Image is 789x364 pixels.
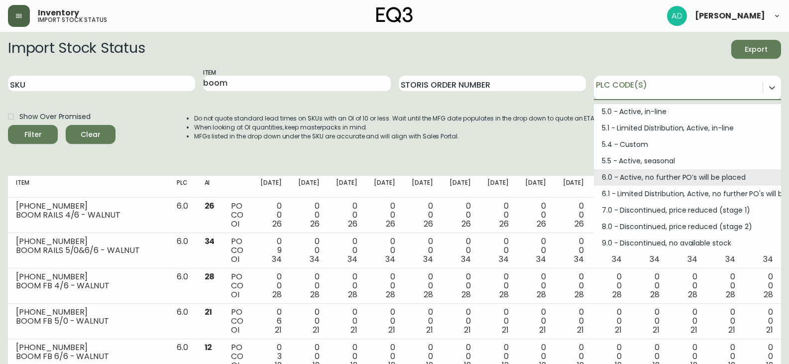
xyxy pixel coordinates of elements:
div: 0 0 [751,308,773,335]
span: 34 [725,253,735,265]
div: 0 9 [260,237,282,264]
div: [PHONE_NUMBER] [16,202,161,211]
th: [DATE] [554,176,592,198]
span: OI [231,324,239,336]
div: 0 0 [298,272,320,299]
span: Clear [74,128,108,141]
div: 0 0 [336,308,357,335]
span: 28 [424,289,433,300]
div: 0 0 [298,308,320,335]
li: MFGs listed in the drop down under the SKU are accurate and will align with Sales Portal. [194,132,596,141]
span: 26 [272,218,282,230]
li: When looking at OI quantities, keep masterpacks in mind. [194,123,596,132]
div: 0 0 [336,202,357,229]
span: Inventory [38,9,79,17]
div: 0 0 [524,308,546,335]
div: 0 0 [411,237,433,264]
div: 0 0 [638,308,660,335]
span: 34 [763,253,773,265]
div: [PHONE_NUMBER] [16,237,161,246]
div: 5.4 - Custom [594,136,781,153]
span: 21 [350,324,357,336]
div: 7.0 - Discontinued, price reduced (stage 1) [594,202,781,219]
span: 28 [764,289,773,300]
div: 9.0 - Discontinued, no available stock [594,235,781,251]
span: 21 [464,324,471,336]
th: Item [8,176,169,198]
div: 0 0 [676,308,697,335]
div: 0 0 [487,272,509,299]
span: OI [231,289,239,300]
span: 28 [461,289,471,300]
h5: import stock status [38,17,107,23]
button: Filter [8,125,58,144]
span: 21 [205,306,213,318]
div: [PHONE_NUMBER] [16,343,161,352]
button: Clear [66,125,115,144]
span: 28 [348,289,357,300]
td: 6.0 [169,304,197,339]
span: 34 [423,253,433,265]
span: 26 [499,218,509,230]
span: 21 [426,324,433,336]
span: 21 [539,324,546,336]
td: 6.0 [169,198,197,233]
div: 0 0 [411,308,433,335]
span: 34 [205,236,215,247]
span: 26 [205,200,215,212]
div: 0 0 [449,272,471,299]
div: 5.1 - Limited Distribution, Active, in-line [594,120,781,136]
div: 0 0 [411,202,433,229]
div: PO CO [231,308,244,335]
span: [PERSON_NAME] [695,12,765,20]
div: 0 0 [751,272,773,299]
div: 0 6 [260,308,282,335]
span: 26 [348,218,357,230]
th: [DATE] [479,176,517,198]
span: 26 [574,218,584,230]
th: AI [197,176,224,198]
span: 26 [386,218,395,230]
span: 28 [272,289,282,300]
div: 0 0 [600,308,622,335]
span: 34 [499,253,509,265]
span: 12 [205,342,213,353]
span: 34 [536,253,546,265]
span: 28 [499,289,509,300]
div: BOOM FB 5/0 - WALNUT [16,317,161,326]
span: 34 [687,253,697,265]
span: 28 [386,289,395,300]
div: 0 0 [713,308,735,335]
span: Show Over Promised [19,112,91,122]
div: 0 0 [600,272,622,299]
td: 6.0 [169,233,197,268]
div: 0 0 [260,272,282,299]
div: 0 0 [524,237,546,264]
div: 0 0 [449,308,471,335]
span: 28 [650,289,660,300]
div: 0 0 [562,237,584,264]
div: 0 0 [373,237,395,264]
li: Do not quote standard lead times on SKUs with an OI of 10 or less. Wait until the MFG date popula... [194,114,596,123]
span: 34 [347,253,357,265]
button: Export [731,40,781,59]
span: 34 [612,253,622,265]
div: 0 0 [713,272,735,299]
div: 0 0 [373,272,395,299]
span: 34 [310,253,320,265]
div: 5.0 - Active, in-line [594,104,781,120]
th: [DATE] [516,176,554,198]
div: 6.1 - Limited Distribution, Active, no further PO's will be placed [594,186,781,202]
div: 0 0 [449,202,471,229]
span: OI [231,218,239,230]
div: BOOM FB 6/6 - WALNUT [16,352,161,361]
span: 28 [310,289,320,300]
div: 0 0 [638,272,660,299]
span: Export [739,43,773,56]
img: ab47854d72c630253da9006018c242e0 [667,6,687,26]
span: 21 [615,324,622,336]
span: 34 [385,253,395,265]
span: 34 [272,253,282,265]
span: 21 [502,324,509,336]
div: 0 0 [676,272,697,299]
